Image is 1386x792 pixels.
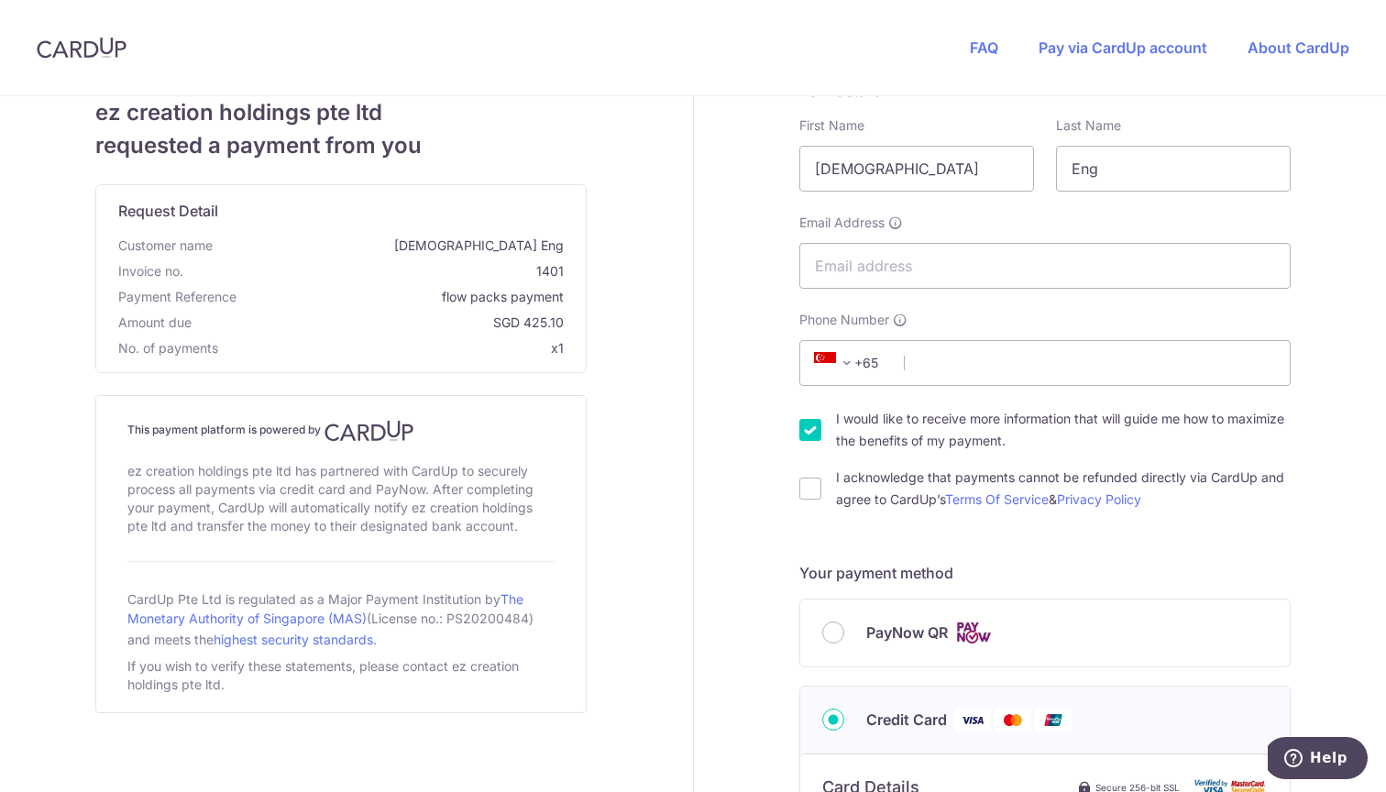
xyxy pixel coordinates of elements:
[244,288,564,306] span: flow packs payment
[127,584,555,654] div: CardUp Pte Ltd is regulated as a Major Payment Institution by (License no.: PS20200484) and meets...
[1056,116,1121,135] label: Last Name
[822,709,1268,731] div: Credit Card Visa Mastercard Union Pay
[95,96,587,129] span: ez creation holdings pte ltd
[814,352,858,374] span: +65
[866,621,948,643] span: PayNow QR
[191,262,564,280] span: 1401
[127,420,555,442] h4: This payment platform is powered by
[836,467,1291,511] label: I acknowledge that payments cannot be refunded directly via CardUp and agree to CardUp’s &
[970,38,998,57] a: FAQ
[1248,38,1349,57] a: About CardUp
[127,654,555,698] div: If you wish to verify these statements, please contact ez creation holdings pte ltd.
[37,37,126,59] img: CardUp
[199,313,564,332] span: SGD 425.10
[220,236,564,255] span: [DEMOGRAPHIC_DATA] Eng
[799,116,864,135] label: First Name
[118,289,236,304] span: translation missing: en.payment_reference
[324,420,414,442] img: CardUp
[822,621,1268,644] div: PayNow QR Cards logo
[799,311,889,329] span: Phone Number
[799,214,885,232] span: Email Address
[118,202,218,220] span: translation missing: en.request_detail
[1057,491,1141,507] a: Privacy Policy
[799,562,1291,584] h5: Your payment method
[118,262,183,280] span: Invoice no.
[118,313,192,332] span: Amount due
[1056,146,1291,192] input: Last name
[799,243,1291,289] input: Email address
[866,709,947,731] span: Credit Card
[808,352,891,374] span: +65
[836,408,1291,452] label: I would like to receive more information that will guide me how to maximize the benefits of my pa...
[95,129,587,162] span: requested a payment from you
[1039,38,1207,57] a: Pay via CardUp account
[954,709,991,731] img: Visa
[995,709,1031,731] img: Mastercard
[1035,709,1072,731] img: Union Pay
[1268,737,1368,783] iframe: Opens a widget where you can find more information
[118,339,218,357] span: No. of payments
[551,340,564,356] span: x1
[945,491,1049,507] a: Terms Of Service
[214,632,373,647] a: highest security standards
[799,146,1034,192] input: First name
[118,236,213,255] span: Customer name
[955,621,992,644] img: Cards logo
[127,458,555,539] div: ez creation holdings pte ltd has partnered with CardUp to securely process all payments via credi...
